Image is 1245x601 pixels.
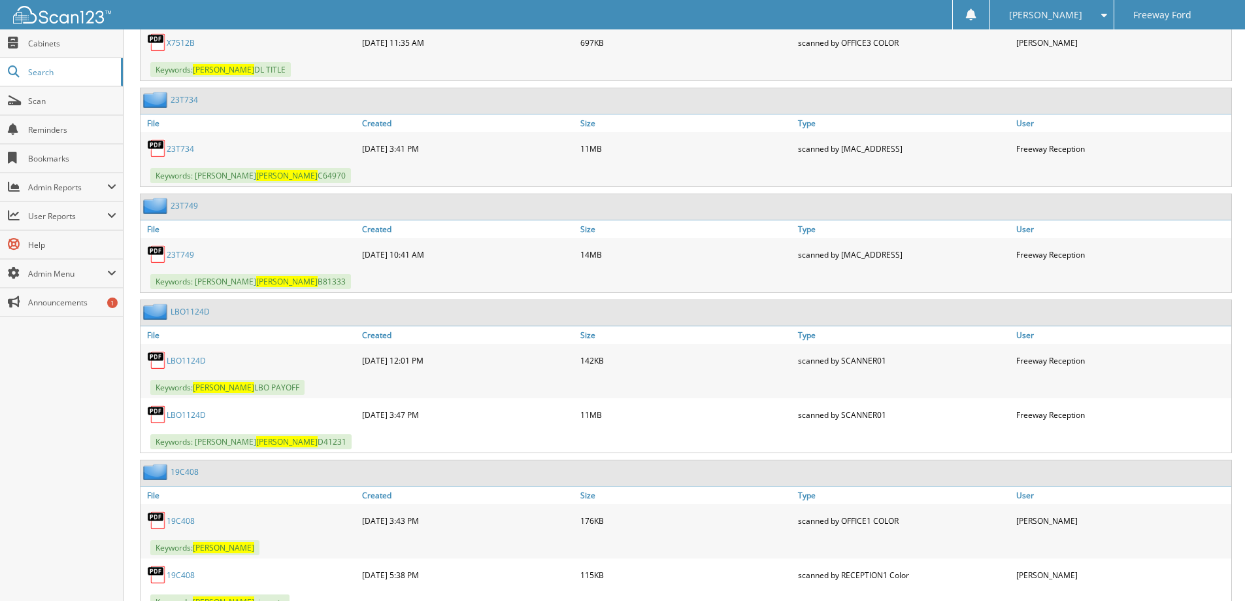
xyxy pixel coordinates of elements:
[1013,29,1231,56] div: [PERSON_NAME]
[28,124,116,135] span: Reminders
[141,114,359,132] a: File
[359,507,577,534] div: [DATE] 3:43 PM
[1013,507,1231,534] div: [PERSON_NAME]
[107,298,118,308] div: 1
[193,64,254,75] span: [PERSON_NAME]
[1013,402,1231,428] div: Freeway Reception
[28,95,116,107] span: Scan
[28,182,107,193] span: Admin Reports
[28,268,107,279] span: Admin Menu
[171,200,198,211] a: 23T749
[150,380,305,395] span: Keywords: LBO PAYOFF
[359,402,577,428] div: [DATE] 3:47 PM
[577,507,795,534] div: 176KB
[28,239,116,250] span: Help
[577,562,795,588] div: 115KB
[141,326,359,344] a: File
[795,347,1013,373] div: scanned by SCANNER01
[193,382,254,393] span: [PERSON_NAME]
[1013,562,1231,588] div: [PERSON_NAME]
[256,170,318,181] span: [PERSON_NAME]
[28,38,116,49] span: Cabinets
[28,67,114,78] span: Search
[359,29,577,56] div: [DATE] 11:35 AM
[150,434,352,449] span: Keywords: [PERSON_NAME] D41231
[147,245,167,264] img: PDF.png
[359,487,577,504] a: Created
[147,351,167,370] img: PDF.png
[167,355,206,366] a: LBO1124D
[143,92,171,108] img: folder2.png
[577,220,795,238] a: Size
[795,29,1013,56] div: scanned by OFFICE3 COLOR
[359,326,577,344] a: Created
[150,62,291,77] span: Keywords: DL TITLE
[795,402,1013,428] div: scanned by SCANNER01
[795,220,1013,238] a: Type
[13,6,111,24] img: scan123-logo-white.svg
[577,347,795,373] div: 142KB
[171,94,198,105] a: 23T734
[141,487,359,504] a: File
[795,507,1013,534] div: scanned by OFFICE1 COLOR
[150,274,351,289] span: Keywords: [PERSON_NAME] B81333
[167,515,195,526] a: 19C408
[193,542,254,553] span: [PERSON_NAME]
[1013,135,1231,162] div: Freeway Reception
[256,276,318,287] span: [PERSON_NAME]
[1013,114,1231,132] a: User
[28,297,116,308] span: Announcements
[577,29,795,56] div: 697KB
[577,402,795,428] div: 11MB
[1013,326,1231,344] a: User
[143,464,171,480] img: folder2.png
[359,114,577,132] a: Created
[1133,11,1191,19] span: Freeway Ford
[795,114,1013,132] a: Type
[147,139,167,158] img: PDF.png
[795,487,1013,504] a: Type
[1013,220,1231,238] a: User
[171,306,210,317] a: LBO1124D
[150,540,259,555] span: Keywords:
[150,168,351,183] span: Keywords: [PERSON_NAME] C64970
[141,220,359,238] a: File
[577,326,795,344] a: Size
[359,135,577,162] div: [DATE] 3:41 PM
[577,241,795,267] div: 14MB
[147,511,167,530] img: PDF.png
[143,197,171,214] img: folder2.png
[28,153,116,164] span: Bookmarks
[359,562,577,588] div: [DATE] 5:38 PM
[143,303,171,320] img: folder2.png
[28,211,107,222] span: User Reports
[147,33,167,52] img: PDF.png
[147,405,167,424] img: PDF.png
[167,249,194,260] a: 23T749
[167,143,194,154] a: 23T734
[1013,487,1231,504] a: User
[359,347,577,373] div: [DATE] 12:01 PM
[795,326,1013,344] a: Type
[167,570,195,581] a: 19C408
[795,241,1013,267] div: scanned by [MAC_ADDRESS]
[795,562,1013,588] div: scanned by RECEPTION1 Color
[359,220,577,238] a: Created
[147,565,167,585] img: PDF.png
[577,135,795,162] div: 11MB
[171,466,199,477] a: 19C408
[1013,347,1231,373] div: Freeway Reception
[359,241,577,267] div: [DATE] 10:41 AM
[256,436,318,447] span: [PERSON_NAME]
[1009,11,1082,19] span: [PERSON_NAME]
[577,114,795,132] a: Size
[795,135,1013,162] div: scanned by [MAC_ADDRESS]
[167,409,206,421] a: LBO1124D
[167,37,195,48] a: X7512B
[577,487,795,504] a: Size
[1013,241,1231,267] div: Freeway Reception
